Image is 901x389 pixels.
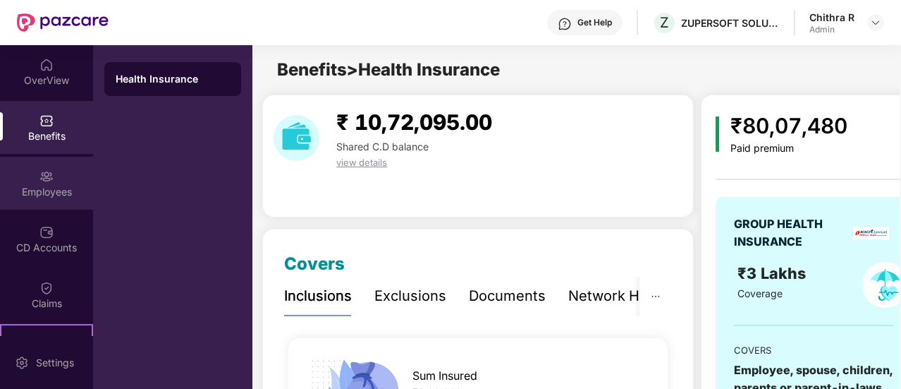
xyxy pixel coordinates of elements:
img: svg+xml;base64,PHN2ZyBpZD0iU2V0dGluZy0yMHgyMCIgeG1sbnM9Imh0dHA6Ly93d3cudzMub3JnLzIwMDAvc3ZnIiB3aW... [15,356,29,370]
img: New Pazcare Logo [17,13,109,32]
span: view details [336,157,387,168]
span: ₹ 10,72,095.00 [336,109,492,135]
img: svg+xml;base64,PHN2ZyBpZD0iSG9tZSIgeG1sbnM9Imh0dHA6Ly93d3cudzMub3JnLzIwMDAvc3ZnIiB3aWR0aD0iMjAiIG... [39,58,54,72]
div: COVERS [734,343,893,357]
img: svg+xml;base64,PHN2ZyBpZD0iQ2xhaW0iIHhtbG5zPSJodHRwOi8vd3d3LnczLm9yZy8yMDAwL3N2ZyIgd2lkdGg9IjIwIi... [39,281,54,295]
img: svg+xml;base64,PHN2ZyBpZD0iQmVuZWZpdHMiIHhtbG5zPSJodHRwOi8vd3d3LnczLm9yZy8yMDAwL3N2ZyIgd2lkdGg9Ij... [39,114,54,128]
div: ZUPERSOFT SOLUTIONS PRIVATE LIMITED [681,16,780,30]
div: Settings [32,356,78,370]
span: ellipsis [651,292,661,301]
div: Documents [469,285,546,307]
div: Chithra R [809,11,854,24]
img: svg+xml;base64,PHN2ZyBpZD0iRHJvcGRvd24tMzJ4MzIiIHhtbG5zPSJodHRwOi8vd3d3LnczLm9yZy8yMDAwL3N2ZyIgd2... [870,17,881,28]
div: ₹80,07,480 [730,109,847,143]
span: Z [660,14,669,31]
img: svg+xml;base64,PHN2ZyBpZD0iQ0RfQWNjb3VudHMiIGRhdGEtbmFtZT0iQ0QgQWNjb3VudHMiIHhtbG5zPSJodHRwOi8vd3... [39,225,54,239]
img: download [274,115,319,161]
img: svg+xml;base64,PHN2ZyBpZD0iSGVscC0zMngzMiIgeG1sbnM9Imh0dHA6Ly93d3cudzMub3JnLzIwMDAvc3ZnIiB3aWR0aD... [558,17,572,31]
span: Covers [284,253,345,274]
img: svg+xml;base64,PHN2ZyBpZD0iRW1wbG95ZWVzIiB4bWxucz0iaHR0cDovL3d3dy53My5vcmcvMjAwMC9zdmciIHdpZHRoPS... [39,169,54,184]
div: Health Insurance [116,72,230,86]
span: Coverage [737,287,783,299]
button: ellipsis [639,277,672,316]
span: Benefits > Health Insurance [277,59,500,80]
span: Sum Insured [412,367,477,385]
div: Network Hospitals [568,285,692,307]
div: Exclusions [374,285,446,307]
div: GROUP HEALTH INSURANCE [734,215,848,251]
img: icon [716,116,719,152]
div: Admin [809,24,854,35]
div: Get Help [577,17,612,28]
img: insurerLogo [853,227,889,239]
span: ₹3 Lakhs [737,264,810,282]
div: Paid premium [730,143,847,155]
div: Inclusions [284,285,352,307]
span: Shared C.D balance [336,140,429,152]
